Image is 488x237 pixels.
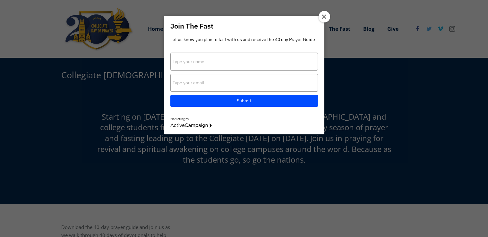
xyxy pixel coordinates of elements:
input: Type your name [170,53,318,71]
div: Let us know you plan to fast with us and receive the 40 day Prayer Guide [170,36,318,43]
div: Marketing by [170,116,318,122]
input: Type your email [170,74,318,92]
button: Submit [170,95,318,106]
title: Join The Fast [170,22,318,30]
